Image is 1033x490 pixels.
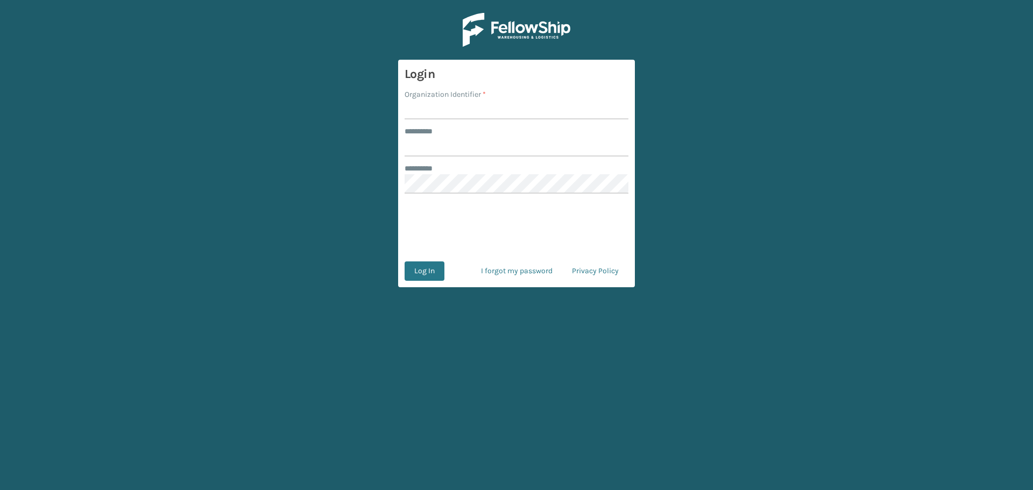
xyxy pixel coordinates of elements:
a: Privacy Policy [562,261,628,281]
a: I forgot my password [471,261,562,281]
iframe: reCAPTCHA [435,207,598,248]
button: Log In [405,261,444,281]
h3: Login [405,66,628,82]
img: Logo [463,13,570,47]
label: Organization Identifier [405,89,486,100]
